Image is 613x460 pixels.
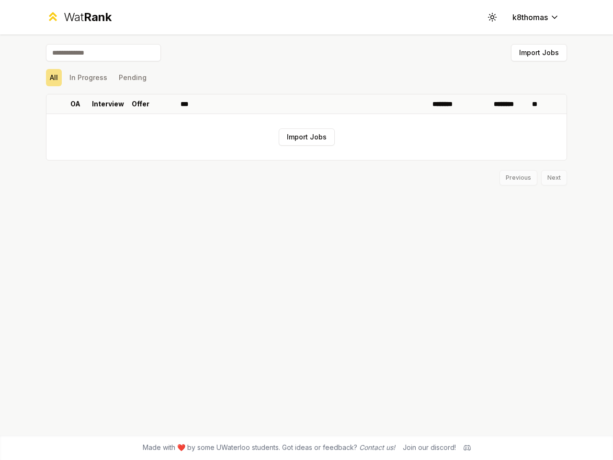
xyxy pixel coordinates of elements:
[92,99,124,109] p: Interview
[84,10,112,24] span: Rank
[115,69,150,86] button: Pending
[512,11,548,23] span: k8thomas
[132,99,149,109] p: Offer
[46,10,112,25] a: WatRank
[403,443,456,452] div: Join our discord!
[511,44,567,61] button: Import Jobs
[279,128,335,146] button: Import Jobs
[66,69,111,86] button: In Progress
[359,443,395,451] a: Contact us!
[64,10,112,25] div: Wat
[70,99,80,109] p: OA
[505,9,567,26] button: k8thomas
[46,69,62,86] button: All
[143,443,395,452] span: Made with ❤️ by some UWaterloo students. Got ideas or feedback?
